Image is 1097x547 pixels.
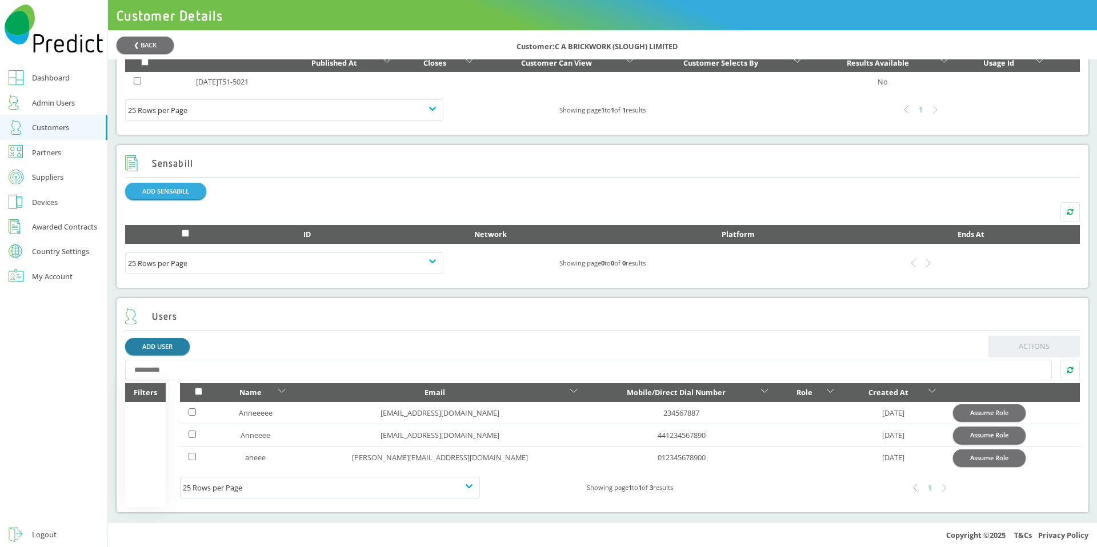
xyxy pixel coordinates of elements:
div: Usage Id [965,56,1033,70]
b: 0 [611,259,614,267]
a: T&Cs [1014,530,1032,540]
a: [DATE] [882,408,904,418]
b: 1 [622,106,626,114]
button: Assume Role [953,404,1026,421]
div: Devices [32,195,58,209]
a: [DATE] [882,430,904,440]
div: Closes [407,56,462,70]
div: Customer Selects By [651,56,791,70]
div: Partners [32,146,61,159]
a: [EMAIL_ADDRESS][DOMAIN_NAME] [381,430,499,440]
b: 0 [601,259,604,267]
div: Customer: C A BRICKWORK (SLOUGH) LIMITED [517,36,1088,53]
a: Privacy Policy [1038,530,1088,540]
a: 012345678900 [658,452,706,462]
button: ADD SENSABILL [125,183,206,199]
div: Ends At [871,227,1071,241]
div: Admin Users [32,96,75,110]
a: 441234567890 [658,430,706,440]
b: 3 [650,483,653,492]
h2: Users [125,308,178,325]
b: 1 [638,483,642,492]
div: Network [377,227,605,241]
h2: Sensabill [125,155,194,172]
div: Customer Can View [490,56,623,70]
a: aneee [245,452,266,462]
div: Showing page to of results [480,481,780,494]
div: Name [226,385,275,399]
a: [DATE]T51-5021 [196,77,249,87]
a: 234567887 [663,408,699,418]
div: 25 Rows per Page [183,481,477,494]
div: Customers [32,120,69,134]
div: 25 Rows per Page [128,256,441,270]
button: ❮ BACK [117,37,174,53]
div: Published At [288,56,381,70]
b: 1 [601,106,604,114]
a: No [878,77,888,87]
div: Email [303,385,567,399]
b: 1 [628,483,632,492]
div: 1 [914,103,928,118]
div: ID [255,227,359,241]
a: ADD USER [125,338,190,355]
div: Mobile/Direct Dial Number [595,385,758,399]
div: Results Available [818,56,938,70]
div: Country Settings [32,248,89,255]
div: My Account [32,270,73,283]
div: Created At [851,385,925,399]
button: Assume Role [953,449,1026,466]
div: 25 Rows per Page [128,103,441,117]
div: Showing page to of results [443,103,762,117]
b: 0 [622,259,626,267]
img: Predict Mobile [5,5,103,53]
a: [PERSON_NAME][EMAIL_ADDRESS][DOMAIN_NAME] [352,452,528,462]
div: Platform [622,227,854,241]
div: Showing page to of results [443,256,762,270]
button: Assume Role [953,427,1026,443]
div: 1 [923,481,938,496]
b: 1 [611,106,614,114]
a: [EMAIL_ADDRESS][DOMAIN_NAME] [381,408,499,418]
div: Dashboard [32,71,70,85]
a: Anneeee [241,430,270,440]
div: Awarded Contracts [32,220,97,234]
div: Filters [125,383,166,402]
div: Logout [32,528,57,541]
div: Role [786,385,824,399]
div: Suppliers [32,170,63,184]
a: Anneeeee [239,408,273,418]
a: [DATE] [882,452,904,462]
